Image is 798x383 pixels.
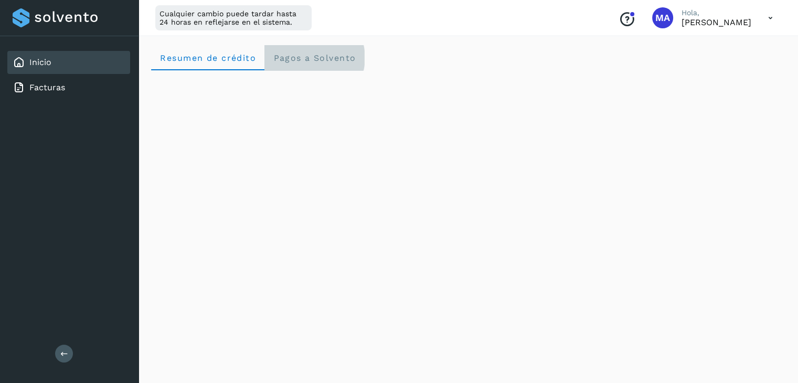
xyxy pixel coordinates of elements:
[682,17,751,27] p: Manuel Alonso Erives
[7,76,130,99] div: Facturas
[29,57,51,67] a: Inicio
[155,5,312,30] div: Cualquier cambio puede tardar hasta 24 horas en reflejarse en el sistema.
[682,8,751,17] p: Hola,
[159,53,256,63] span: Resumen de crédito
[29,82,65,92] a: Facturas
[7,51,130,74] div: Inicio
[273,53,356,63] span: Pagos a Solvento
